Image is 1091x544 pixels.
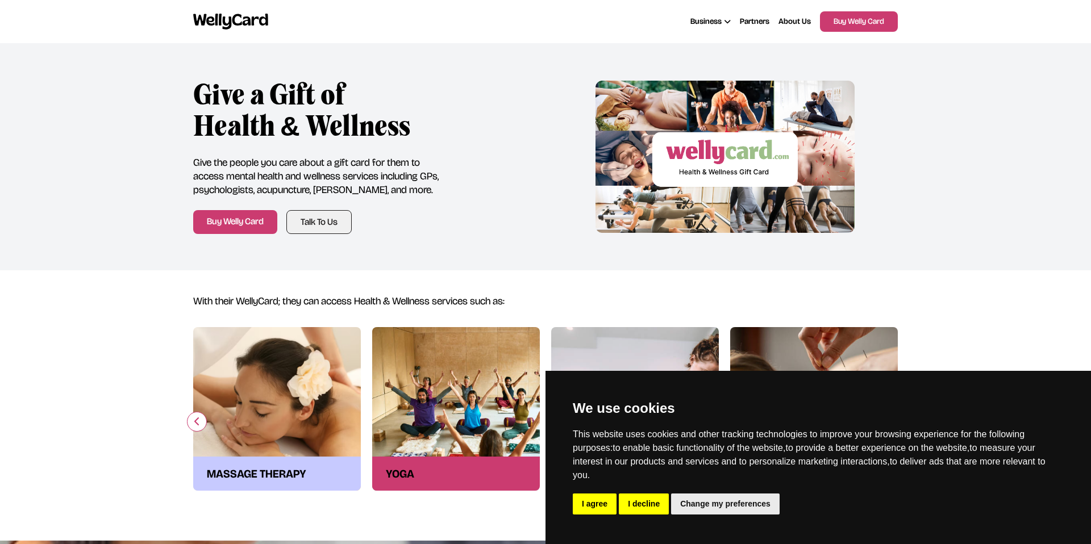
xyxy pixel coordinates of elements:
span: to measure your interest in our products and services and to personalize marketing interactions [573,443,1035,466]
h3: Give a Gift of Health & Wellness [193,79,539,142]
span: , [783,443,785,453]
img: wellycard wellness gift card - buy a gift of health and wellness for you and your loved ones with... [596,81,855,233]
span: , [887,457,889,466]
h5: With their WellyCard; they can access Health & Wellness services such as: [193,293,898,309]
span: to provide a better experience on the website [785,443,967,453]
span: This website uses cookies and other tracking technologies to improve your browsing experience for... [573,429,1046,480]
div: Business [690,16,731,28]
a: Buy Welly Card [820,11,898,32]
button: I agree [573,493,617,514]
button: Change my preferences [671,493,780,514]
button: I decline [619,493,669,514]
div: Massage Therapy [193,457,361,491]
span: , [967,443,969,453]
div: yoga [372,457,540,491]
a: Buy Welly Card [193,210,277,234]
img: wellycard.svg [193,14,268,29]
span: to deliver ads that are more relevant to you [573,457,1046,480]
a: Partners [740,16,769,27]
a: Talk To Us [286,210,352,234]
p: Give the people you care about a gift card for them to access mental health and wellness services... [193,156,539,196]
p: We use cookies [573,398,1064,419]
a: About Us [778,16,811,27]
span: to enable basic functionality of the website [613,443,783,453]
